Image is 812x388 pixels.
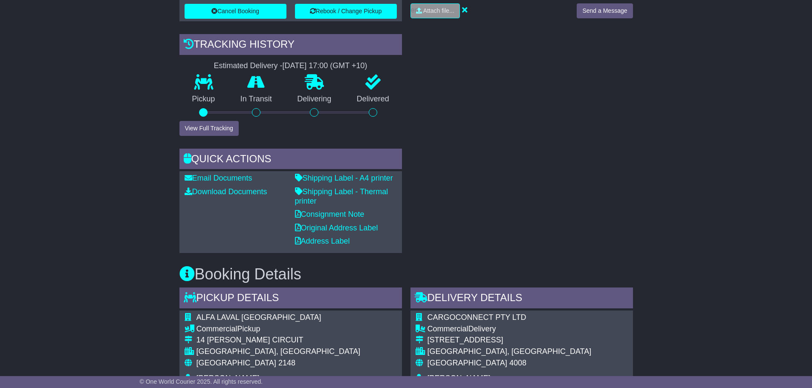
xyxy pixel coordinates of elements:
div: [GEOGRAPHIC_DATA], [GEOGRAPHIC_DATA] [428,347,621,356]
span: [GEOGRAPHIC_DATA] [196,359,276,367]
div: Pickup [196,325,390,334]
a: Shipping Label - Thermal printer [295,187,388,205]
button: Send a Message [577,3,633,18]
div: Quick Actions [179,149,402,172]
p: Delivered [344,95,402,104]
a: Download Documents [185,187,267,196]
button: Cancel Booking [185,4,286,19]
div: [STREET_ADDRESS] [428,336,621,345]
button: View Full Tracking [179,121,239,136]
span: [PERSON_NAME] [196,374,260,382]
a: Address Label [295,237,350,245]
span: 4008 [509,359,526,367]
p: Pickup [179,95,228,104]
div: Estimated Delivery - [179,61,402,71]
div: Tracking history [179,34,402,57]
div: Pickup Details [179,287,402,310]
div: [GEOGRAPHIC_DATA], [GEOGRAPHIC_DATA] [196,347,390,356]
span: [PERSON_NAME] [428,374,491,382]
span: Commercial [196,325,237,333]
p: In Transit [228,95,285,104]
span: ALFA LAVAL [GEOGRAPHIC_DATA] [196,313,321,322]
button: Rebook / Change Pickup [295,4,397,19]
a: Consignment Note [295,210,364,218]
a: Shipping Label - A4 printer [295,174,393,182]
a: Email Documents [185,174,252,182]
div: Delivery Details [410,287,633,310]
span: 2148 [278,359,295,367]
p: Delivering [285,95,344,104]
span: © One World Courier 2025. All rights reserved. [140,378,263,385]
a: Original Address Label [295,224,378,232]
span: [GEOGRAPHIC_DATA] [428,359,507,367]
div: 14 [PERSON_NAME] CIRCUIT [196,336,390,345]
h3: Booking Details [179,266,633,283]
div: [DATE] 17:00 (GMT +10) [283,61,367,71]
span: Commercial [428,325,468,333]
span: CARGOCONNECT PTY LTD [428,313,526,322]
div: Delivery [428,325,621,334]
